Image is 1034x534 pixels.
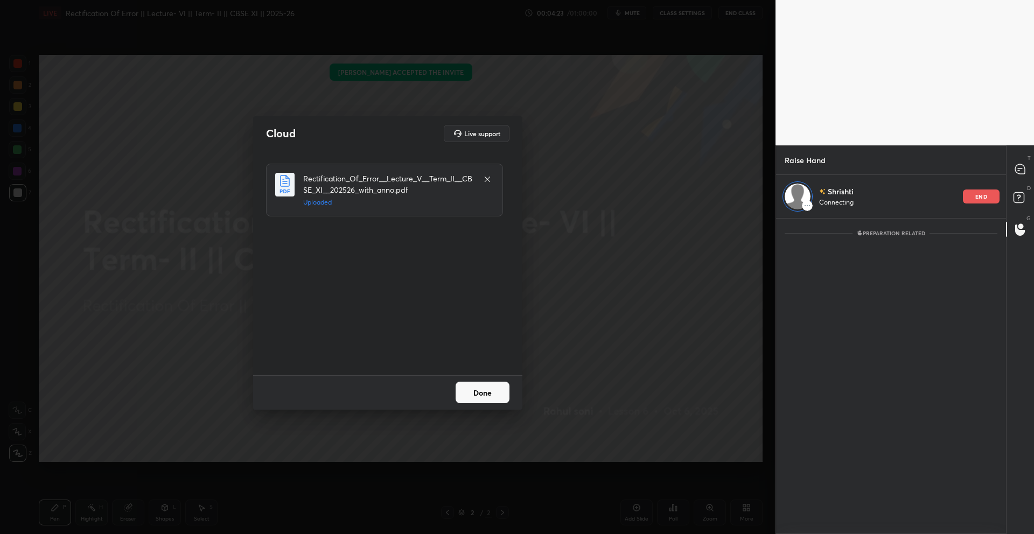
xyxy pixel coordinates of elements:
h4: Rectification_Of_Error__Lecture_V__Term_II__CBSE_XI__202526_with_anno.pdf [303,173,472,195]
p: end [975,194,987,199]
img: default.png [785,184,811,209]
p: Raise Hand [776,146,834,174]
p: G [1026,214,1031,222]
p: Connecting [819,198,856,207]
p: Preparation related [853,226,930,240]
p: T [1028,154,1031,162]
p: D [1027,184,1031,192]
h5: Uploaded [303,198,472,207]
h5: Live support [464,130,500,137]
img: rah-connecting.9303c4bf.svg [802,200,813,211]
h2: Cloud [266,127,296,140]
img: no-rating-badge.077c3623.svg [819,188,826,195]
p: Shrishti [828,186,854,197]
button: Done [456,382,509,403]
div: grid [776,219,1006,534]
